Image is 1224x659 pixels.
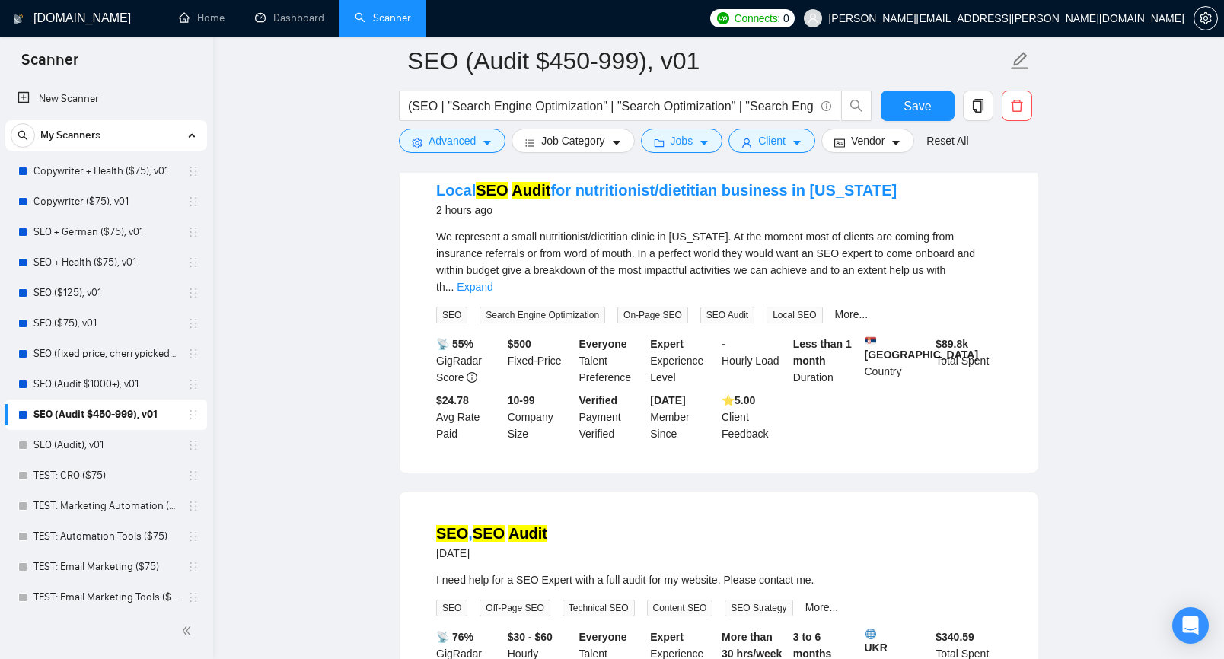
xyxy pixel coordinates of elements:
[508,338,531,350] b: $ 500
[187,470,199,482] span: holder
[187,226,199,238] span: holder
[725,600,792,616] span: SEO Strategy
[255,11,324,24] a: dashboardDashboard
[862,336,933,386] div: Country
[33,369,178,400] a: SEO (Audit $1000+), v01
[187,561,199,573] span: holder
[654,137,665,148] span: folder
[579,394,618,406] b: Verified
[11,123,35,148] button: search
[611,137,622,148] span: caret-down
[433,336,505,386] div: GigRadar Score
[482,137,492,148] span: caret-down
[865,629,876,639] img: 🌐
[512,182,550,199] mark: Audit
[436,307,467,323] span: SEO
[842,99,871,113] span: search
[187,196,199,208] span: holder
[821,129,914,153] button: idcardVendorcaret-down
[476,182,508,199] mark: SEO
[33,186,178,217] a: Copywriter ($75), v01
[33,582,178,613] a: TEST: Email Marketing Tools ($75)
[355,11,411,24] a: searchScanner
[187,378,199,390] span: holder
[1194,12,1218,24] a: setting
[834,137,845,148] span: idcard
[936,631,974,643] b: $ 340.59
[33,278,178,308] a: SEO ($125), v01
[1194,12,1217,24] span: setting
[399,129,505,153] button: settingAdvancedcaret-down
[699,137,709,148] span: caret-down
[480,307,605,323] span: Search Engine Optimization
[407,42,1007,80] input: Scanner name...
[650,394,685,406] b: [DATE]
[187,165,199,177] span: holder
[1194,6,1218,30] button: setting
[187,500,199,512] span: holder
[33,308,178,339] a: SEO ($75), v01
[505,392,576,442] div: Company Size
[579,338,627,350] b: Everyone
[433,392,505,442] div: Avg Rate Paid
[647,392,719,442] div: Member Since
[33,460,178,491] a: TEST: CRO ($75)
[33,247,178,278] a: SEO + Health ($75), v01
[429,132,476,149] span: Advanced
[891,137,901,148] span: caret-down
[904,97,931,116] span: Save
[187,348,199,360] span: holder
[187,256,199,269] span: holder
[650,338,684,350] b: Expert
[412,137,422,148] span: setting
[641,129,723,153] button: folderJobscaret-down
[926,132,968,149] a: Reset All
[963,91,993,121] button: copy
[457,281,492,293] a: Expand
[436,201,897,219] div: 2 hours ago
[467,372,477,383] span: info-circle
[722,394,755,406] b: ⭐️ 5.00
[508,525,547,542] mark: Audit
[790,336,862,386] div: Duration
[13,7,24,31] img: logo
[865,336,876,346] img: 🇷🇸
[33,400,178,430] a: SEO (Audit $450-999), v01
[576,336,648,386] div: Talent Preference
[719,392,790,442] div: Client Feedback
[473,525,505,542] mark: SEO
[40,120,100,151] span: My Scanners
[541,132,604,149] span: Job Category
[881,91,955,121] button: Save
[187,317,199,329] span: holder
[480,600,550,616] span: Off-Page SEO
[671,132,693,149] span: Jobs
[18,84,195,114] a: New Scanner
[964,99,993,113] span: copy
[5,84,207,114] li: New Scanner
[436,182,897,199] a: LocalSEO Auditfor nutritionist/dietitian business in [US_STATE]
[647,600,713,616] span: Content SEO
[579,631,627,643] b: Everyone
[835,308,869,320] a: More...
[436,544,547,562] div: [DATE]
[717,12,729,24] img: upwork-logo.png
[445,281,454,293] span: ...
[508,631,553,643] b: $30 - $60
[33,156,178,186] a: Copywriter + Health ($75), v01
[1010,51,1030,71] span: edit
[181,623,196,638] span: double-left
[767,307,822,323] span: Local SEO
[1002,91,1032,121] button: delete
[728,129,815,153] button: userClientcaret-down
[436,571,1001,588] div: I need help for a SEO Expert with a full audit for my website. Please contact me.
[179,11,225,24] a: homeHome
[647,336,719,386] div: Experience Level
[650,631,684,643] b: Expert
[758,132,786,149] span: Client
[33,217,178,247] a: SEO + German ($75), v01
[505,336,576,386] div: Fixed-Price
[783,10,789,27] span: 0
[576,392,648,442] div: Payment Verified
[187,530,199,543] span: holder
